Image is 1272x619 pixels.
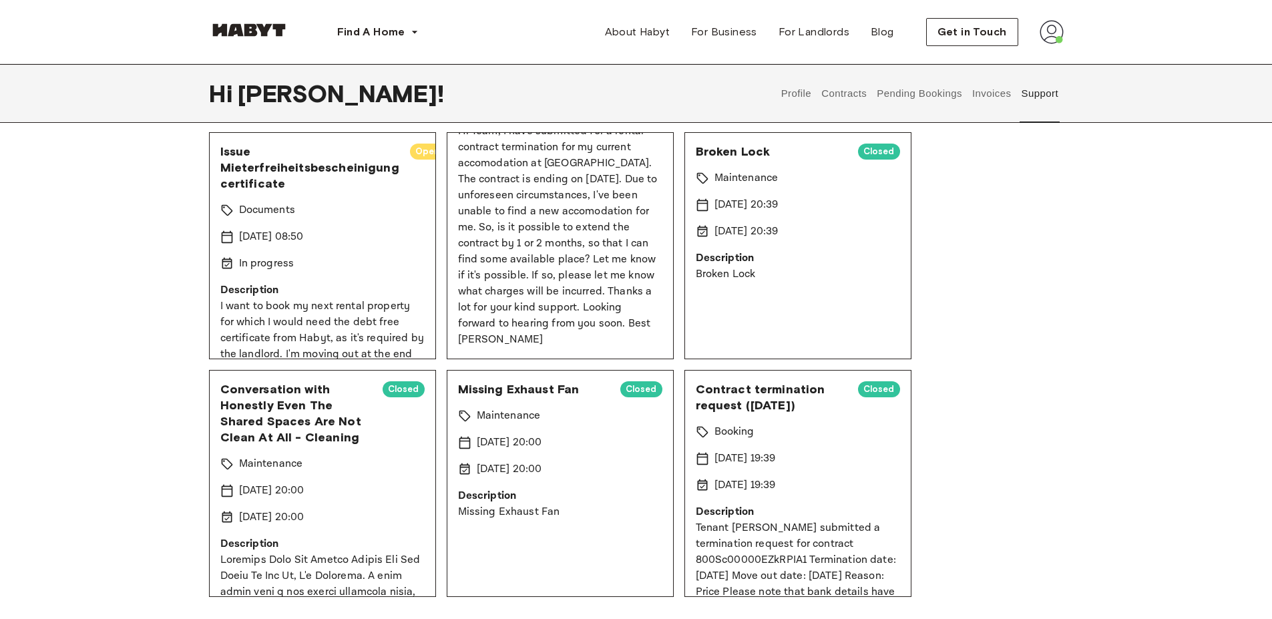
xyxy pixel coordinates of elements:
[714,224,779,240] p: [DATE] 20:39
[696,250,900,266] p: Description
[858,145,900,158] span: Closed
[220,282,425,298] p: Description
[714,451,776,467] p: [DATE] 19:39
[220,536,425,552] p: Description
[239,256,294,272] p: In progress
[327,19,429,45] button: Find A Home
[477,435,542,451] p: [DATE] 20:00
[768,19,860,45] a: For Landlords
[620,383,662,396] span: Closed
[779,24,849,40] span: For Landlords
[239,202,295,218] p: Documents
[605,24,670,40] span: About Habyt
[696,381,847,413] span: Contract termination request ([DATE])
[238,79,444,108] span: [PERSON_NAME] !
[680,19,768,45] a: For Business
[239,456,303,472] p: Maintenance
[209,23,289,37] img: Habyt
[696,266,900,282] p: Broken Lock
[477,408,541,424] p: Maintenance
[383,383,425,396] span: Closed
[714,197,779,213] p: [DATE] 20:39
[209,79,238,108] span: Hi
[875,64,964,123] button: Pending Bookings
[776,64,1063,123] div: user profile tabs
[220,298,425,459] p: I want to book my next rental property for which I would need the debt free certificate from Haby...
[239,509,304,526] p: [DATE] 20:00
[220,144,399,192] span: Issue Mieterfreiheitsbescheinigung certificate
[458,381,610,397] span: Missing Exhaust Fan
[220,381,372,445] span: Conversation with Honestly Even The Shared Spaces Are Not Clean At All - Cleaning
[477,461,542,477] p: [DATE] 20:00
[1040,20,1064,44] img: avatar
[779,64,813,123] button: Profile
[714,477,776,493] p: [DATE] 19:39
[937,24,1007,40] span: Get in Touch
[1020,64,1060,123] button: Support
[926,18,1018,46] button: Get in Touch
[410,145,445,158] span: Open
[458,124,662,348] p: Hi Team, I have submitted for a rental contract termination for my current accomodation at [GEOGR...
[337,24,405,40] span: Find A Home
[458,504,662,520] p: Missing Exhaust Fan
[860,19,905,45] a: Blog
[696,504,900,520] p: Description
[239,229,304,245] p: [DATE] 08:50
[239,483,304,499] p: [DATE] 20:00
[594,19,680,45] a: About Habyt
[871,24,894,40] span: Blog
[714,424,755,440] p: Booking
[970,64,1012,123] button: Invoices
[691,24,757,40] span: For Business
[858,383,900,396] span: Closed
[714,170,779,186] p: Maintenance
[696,144,847,160] span: Broken Lock
[820,64,869,123] button: Contracts
[458,488,662,504] p: Description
